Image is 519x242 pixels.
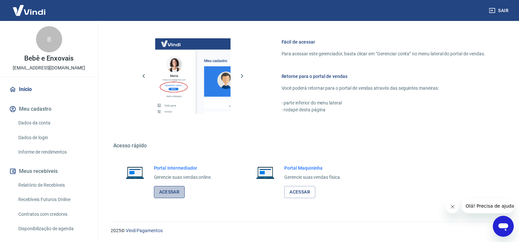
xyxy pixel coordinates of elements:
[462,199,514,213] iframe: Mensagem da empresa
[4,5,55,10] span: Olá! Precisa de ajuda?
[282,85,485,92] p: Você poderá retornar para o portal de vendas através das seguintes maneiras:
[284,186,315,198] a: Acessar
[154,174,212,181] p: Gerencie suas vendas online.
[154,165,212,171] h6: Portal Intermediador
[282,100,485,106] p: - parte inferior do menu lateral
[251,165,279,180] img: Imagem de um notebook aberto
[8,164,90,178] button: Meus recebíveis
[113,142,501,149] h5: Acesso rápido
[282,39,485,45] h6: Fácil de acessar
[36,26,62,52] div: B
[8,102,90,116] button: Meu cadastro
[16,193,90,206] a: Recebíveis Futuros Online
[126,228,163,233] a: Vindi Pagamentos
[282,50,485,57] p: Para acessar este gerenciador, basta clicar em “Gerenciar conta” no menu lateral do portal de ven...
[155,38,231,114] img: Imagem da dashboard mostrando o botão de gerenciar conta na sidebar no lado esquerdo
[284,165,341,171] h6: Portal Maquininha
[16,222,90,235] a: Disponibilização de agenda
[8,82,90,97] a: Início
[282,73,485,80] h6: Retorne para o portal de vendas
[16,131,90,144] a: Dados de login
[121,165,149,180] img: Imagem de um notebook aberto
[154,186,185,198] a: Acessar
[16,145,90,159] a: Informe de rendimentos
[446,200,459,213] iframe: Fechar mensagem
[8,0,50,20] img: Vindi
[111,227,503,234] p: 2025 ©
[16,116,90,130] a: Dados da conta
[284,174,341,181] p: Gerencie suas vendas física.
[282,106,485,113] p: - rodapé desta página
[24,55,74,62] p: Bebê e Enxovais
[16,178,90,192] a: Relatório de Recebíveis
[13,65,85,71] p: [EMAIL_ADDRESS][DOMAIN_NAME]
[488,5,511,17] button: Sair
[16,208,90,221] a: Contratos com credores
[493,216,514,237] iframe: Botão para abrir a janela de mensagens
